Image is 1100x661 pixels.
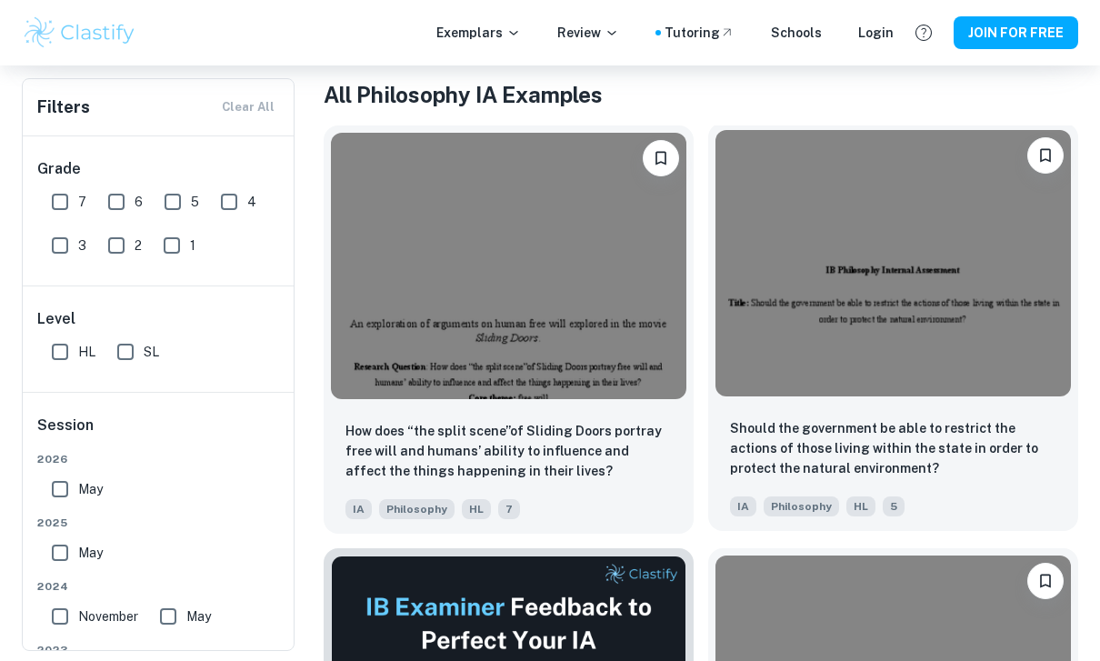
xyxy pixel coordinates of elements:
[846,496,875,516] span: HL
[191,192,199,212] span: 5
[643,140,679,176] button: Please log in to bookmark exemplars
[462,499,491,519] span: HL
[498,499,520,519] span: 7
[135,235,142,255] span: 2
[557,23,619,43] p: Review
[186,606,211,626] span: May
[37,578,281,595] span: 2024
[1027,137,1064,174] button: Please log in to bookmark exemplars
[37,415,281,451] h6: Session
[883,496,905,516] span: 5
[379,499,455,519] span: Philosophy
[858,23,894,43] a: Login
[78,606,138,626] span: November
[78,192,86,212] span: 7
[37,515,281,531] span: 2025
[37,451,281,467] span: 2026
[324,78,1078,111] h1: All Philosophy IA Examples
[190,235,195,255] span: 1
[730,418,1056,478] p: Should the government be able to restrict the actions of those living within the state in order t...
[331,133,686,399] img: Philosophy IA example thumbnail: How does “the split scene”of Sliding Doo
[665,23,735,43] a: Tutoring
[715,130,1071,396] img: Philosophy IA example thumbnail: Should the government be able to restric
[708,125,1078,534] a: Please log in to bookmark exemplarsShould the government be able to restrict the actions of those...
[135,192,143,212] span: 6
[436,23,521,43] p: Exemplars
[908,17,939,48] button: Help and Feedback
[37,308,281,330] h6: Level
[22,15,137,51] img: Clastify logo
[1027,563,1064,599] button: Please log in to bookmark exemplars
[78,543,103,563] span: May
[37,642,281,658] span: 2023
[730,496,756,516] span: IA
[78,235,86,255] span: 3
[37,95,90,120] h6: Filters
[247,192,256,212] span: 4
[37,158,281,180] h6: Grade
[78,342,95,362] span: HL
[345,499,372,519] span: IA
[771,23,822,43] a: Schools
[764,496,839,516] span: Philosophy
[324,125,694,534] a: Please log in to bookmark exemplarsHow does “the split scene”of Sliding Doors portray free will a...
[345,421,672,481] p: How does “the split scene”of Sliding Doors portray free will and humans’ ability to influence and...
[954,16,1078,49] button: JOIN FOR FREE
[78,479,103,499] span: May
[144,342,159,362] span: SL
